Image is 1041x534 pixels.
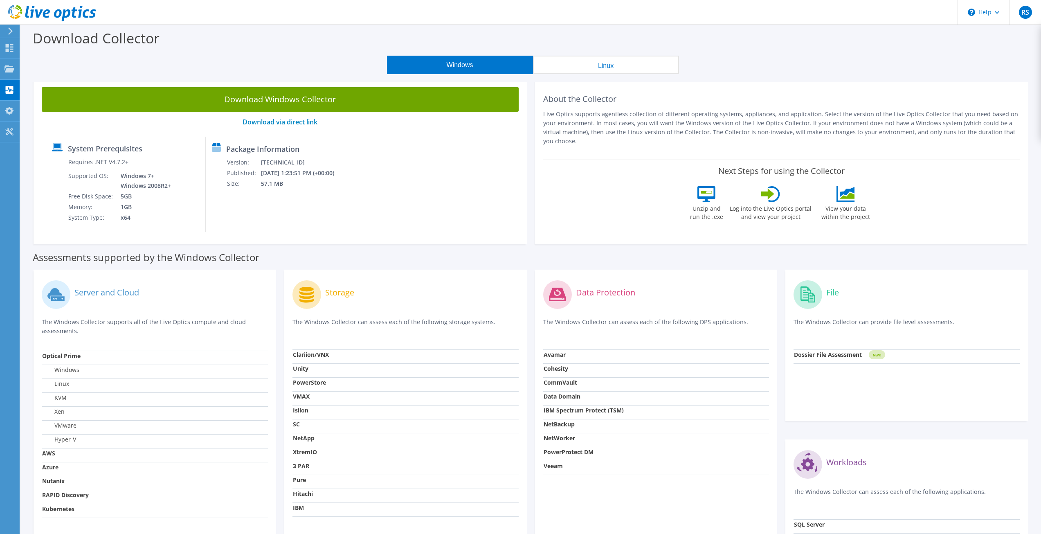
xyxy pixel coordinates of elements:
[227,178,261,189] td: Size:
[293,490,313,498] strong: Hitachi
[293,504,304,511] strong: IBM
[826,288,839,297] label: File
[42,366,79,374] label: Windows
[543,318,769,334] p: The Windows Collector can assess each of the following DPS applications.
[387,56,533,74] button: Windows
[544,351,566,358] strong: Avamar
[543,110,1020,146] p: Live Optics supports agentless collection of different operating systems, appliances, and applica...
[293,379,326,386] strong: PowerStore
[816,202,875,221] label: View your data within the project
[227,157,261,168] td: Version:
[576,288,635,297] label: Data Protection
[74,288,139,297] label: Server and Cloud
[544,420,575,428] strong: NetBackup
[115,202,173,212] td: 1GB
[688,202,725,221] label: Unzip and run the .exe
[42,87,519,112] a: Download Windows Collector
[293,462,309,470] strong: 3 PAR
[68,202,115,212] td: Memory:
[794,520,825,528] strong: SQL Server
[544,392,580,400] strong: Data Domain
[544,379,577,386] strong: CommVault
[33,29,160,47] label: Download Collector
[42,463,58,471] strong: Azure
[227,168,261,178] td: Published:
[293,406,308,414] strong: Isilon
[261,178,345,189] td: 57.1 MB
[544,434,575,442] strong: NetWorker
[243,117,317,126] a: Download via direct link
[42,421,76,430] label: VMware
[794,487,1020,504] p: The Windows Collector can assess each of the following applications.
[293,476,306,484] strong: Pure
[42,435,76,444] label: Hyper-V
[544,448,594,456] strong: PowerProtect DM
[968,9,975,16] svg: \n
[42,394,67,402] label: KVM
[68,158,128,166] label: Requires .NET V4.7.2+
[115,212,173,223] td: x64
[826,458,867,466] label: Workloads
[544,406,624,414] strong: IBM Spectrum Protect (TSM)
[42,449,55,457] strong: AWS
[226,145,299,153] label: Package Information
[261,168,345,178] td: [DATE] 1:23:51 PM (+00:00)
[292,318,519,334] p: The Windows Collector can assess each of the following storage systems.
[68,144,142,153] label: System Prerequisites
[68,191,115,202] td: Free Disk Space:
[68,212,115,223] td: System Type:
[794,318,1020,334] p: The Windows Collector can provide file level assessments.
[293,420,300,428] strong: SC
[42,505,74,513] strong: Kubernetes
[42,477,65,485] strong: Nutanix
[42,491,89,499] strong: RAPID Discovery
[42,408,65,416] label: Xen
[325,288,354,297] label: Storage
[293,434,315,442] strong: NetApp
[293,365,308,372] strong: Unity
[873,353,881,357] tspan: NEW!
[543,94,1020,104] h2: About the Collector
[261,157,345,168] td: [TECHNICAL_ID]
[1019,6,1032,19] span: RS
[42,318,268,336] p: The Windows Collector supports all of the Live Optics compute and cloud assessments.
[33,253,259,261] label: Assessments supported by the Windows Collector
[42,352,81,360] strong: Optical Prime
[293,351,329,358] strong: Clariion/VNX
[293,448,317,456] strong: XtremIO
[533,56,679,74] button: Linux
[794,351,862,358] strong: Dossier File Assessment
[544,462,563,470] strong: Veeam
[718,166,845,176] label: Next Steps for using the Collector
[115,191,173,202] td: 5GB
[68,171,115,191] td: Supported OS:
[115,171,173,191] td: Windows 7+ Windows 2008R2+
[293,392,310,400] strong: VMAX
[544,365,568,372] strong: Cohesity
[729,202,812,221] label: Log into the Live Optics portal and view your project
[42,380,69,388] label: Linux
